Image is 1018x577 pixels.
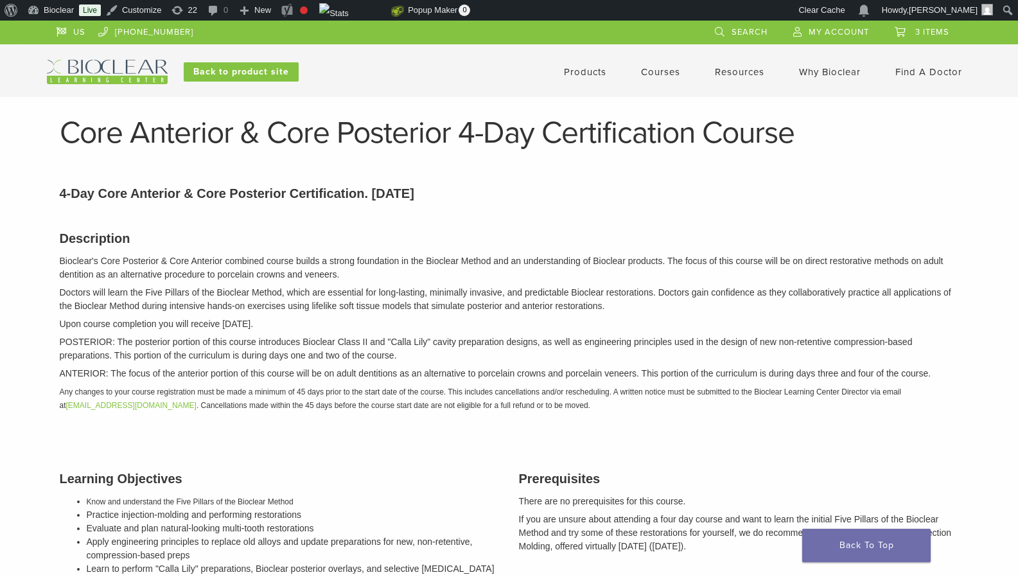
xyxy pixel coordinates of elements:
[87,535,500,562] li: Apply engineering principles to replace old alloys and update preparations for new, non-retentive...
[47,60,168,84] img: Bioclear
[79,4,101,16] a: Live
[909,5,978,15] span: [PERSON_NAME]
[799,66,861,78] a: Why Bioclear
[319,3,391,19] img: Views over 48 hours. Click for more Jetpack Stats.
[60,229,959,248] h3: Description
[895,21,949,40] a: 3 items
[60,367,959,380] p: ANTERIOR: The focus of the anterior portion of this course will be on adult dentitions as an alte...
[519,495,959,508] p: There are no prerequisites for this course.
[802,529,931,562] a: Back To Top
[715,66,764,78] a: Resources
[60,317,959,331] p: Upon course completion you will receive [DATE].
[519,469,959,488] h3: Prerequisites
[98,21,193,40] a: [PHONE_NUMBER]
[60,118,959,148] h1: Core Anterior & Core Posterior 4-Day Certification Course
[60,387,901,410] em: Any changes to your course registration must be made a minimum of 45 days prior to the start date...
[915,27,949,37] span: 3 items
[60,286,959,313] p: Doctors will learn the Five Pillars of the Bioclear Method, which are essential for long-lasting,...
[459,4,470,16] span: 0
[715,21,768,40] a: Search
[57,21,85,40] a: US
[60,254,959,281] p: Bioclear's Core Posterior & Core Anterior combined course builds a strong foundation in the Biocl...
[564,66,606,78] a: Products
[60,469,500,488] h3: Learning Objectives
[60,184,959,203] p: 4-Day Core Anterior & Core Posterior Certification. [DATE]
[87,497,294,506] span: Know and understand the Five Pillars of the Bioclear Method
[60,335,959,362] p: POSTERIOR: The posterior portion of this course introduces Bioclear Class II and "Calla Lily" cav...
[793,21,869,40] a: My Account
[184,62,299,82] a: Back to product site
[87,522,500,535] li: Evaluate and plan natural-looking multi-tooth restorations
[66,401,197,410] a: [EMAIL_ADDRESS][DOMAIN_NAME]
[300,6,308,14] div: Focus keyphrase not set
[809,27,869,37] span: My Account
[732,27,768,37] span: Search
[895,66,962,78] a: Find A Doctor
[87,508,500,522] li: Practice injection-molding and performing restorations
[519,513,959,553] p: If you are unsure about attending a four day course and want to learn the initial Five Pillars of...
[641,66,680,78] a: Courses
